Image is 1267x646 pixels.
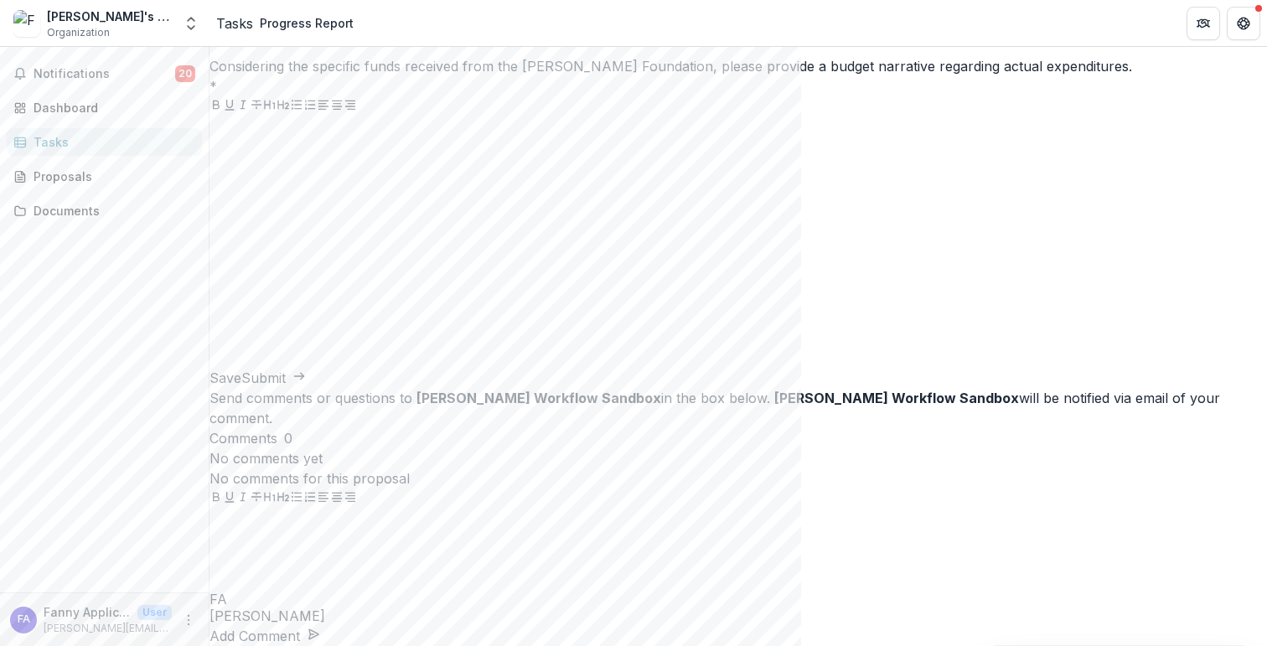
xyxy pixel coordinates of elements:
p: [PERSON_NAME] [209,606,1267,626]
span: Organization [47,25,110,40]
button: Align Right [344,96,357,116]
button: Italicize [236,96,250,116]
a: Proposals [7,163,202,190]
button: Align Center [330,488,344,509]
a: Tasks [7,128,202,156]
button: Get Help [1227,7,1260,40]
span: Notifications [34,67,175,81]
p: No comments yet [209,448,1267,468]
button: Underline [223,96,236,116]
strong: [PERSON_NAME] Workflow Sandbox [416,390,661,406]
div: Send comments or questions to in the box below. will be notified via email of your comment. [209,388,1267,428]
button: More [178,610,199,630]
div: Fanny Applicant [18,614,30,625]
div: Proposals [34,168,189,185]
h2: Comments [209,428,277,448]
a: Documents [7,197,202,225]
button: Heading 2 [277,488,290,509]
button: Strike [250,96,263,116]
button: Save [209,368,241,388]
button: Open entity switcher [179,7,203,40]
div: Dashboard [34,99,189,116]
p: [PERSON_NAME][EMAIL_ADDRESS][DOMAIN_NAME] [44,621,172,636]
button: Heading 2 [277,96,290,116]
button: Align Right [344,488,357,509]
button: Heading 1 [263,488,277,509]
p: Considering the specific funds received from the [PERSON_NAME] Foundation, please provide a budge... [209,56,1267,76]
button: Align Left [317,96,330,116]
button: Ordered List [303,488,317,509]
nav: breadcrumb [216,11,360,35]
p: Fanny Applicant [44,603,131,621]
a: Dashboard [7,94,202,121]
button: Ordered List [303,96,317,116]
button: Underline [223,488,236,509]
button: Italicize [236,488,250,509]
span: 0 [284,431,292,447]
div: [PERSON_NAME]'s Nonprofit Inc. [47,8,173,25]
p: User [137,605,172,620]
button: Notifications20 [7,60,202,87]
button: Strike [250,488,263,509]
button: Add Comment [209,626,320,646]
strong: [PERSON_NAME] Workflow Sandbox [774,390,1019,406]
div: Progress Report [260,14,354,32]
span: 20 [175,65,195,82]
button: Submit [241,368,306,388]
button: Bold [209,488,223,509]
button: Bullet List [290,488,303,509]
button: Bullet List [290,96,303,116]
a: Tasks [216,13,253,34]
button: Partners [1187,7,1220,40]
button: Align Center [330,96,344,116]
button: Align Left [317,488,330,509]
button: Bold [209,96,223,116]
p: No comments for this proposal [209,468,1267,488]
button: Heading 1 [263,96,277,116]
div: Tasks [34,133,189,151]
div: Documents [34,202,189,220]
img: Fanny's Nonprofit Inc. [13,10,40,37]
div: Fanny Applicant [209,592,1267,606]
